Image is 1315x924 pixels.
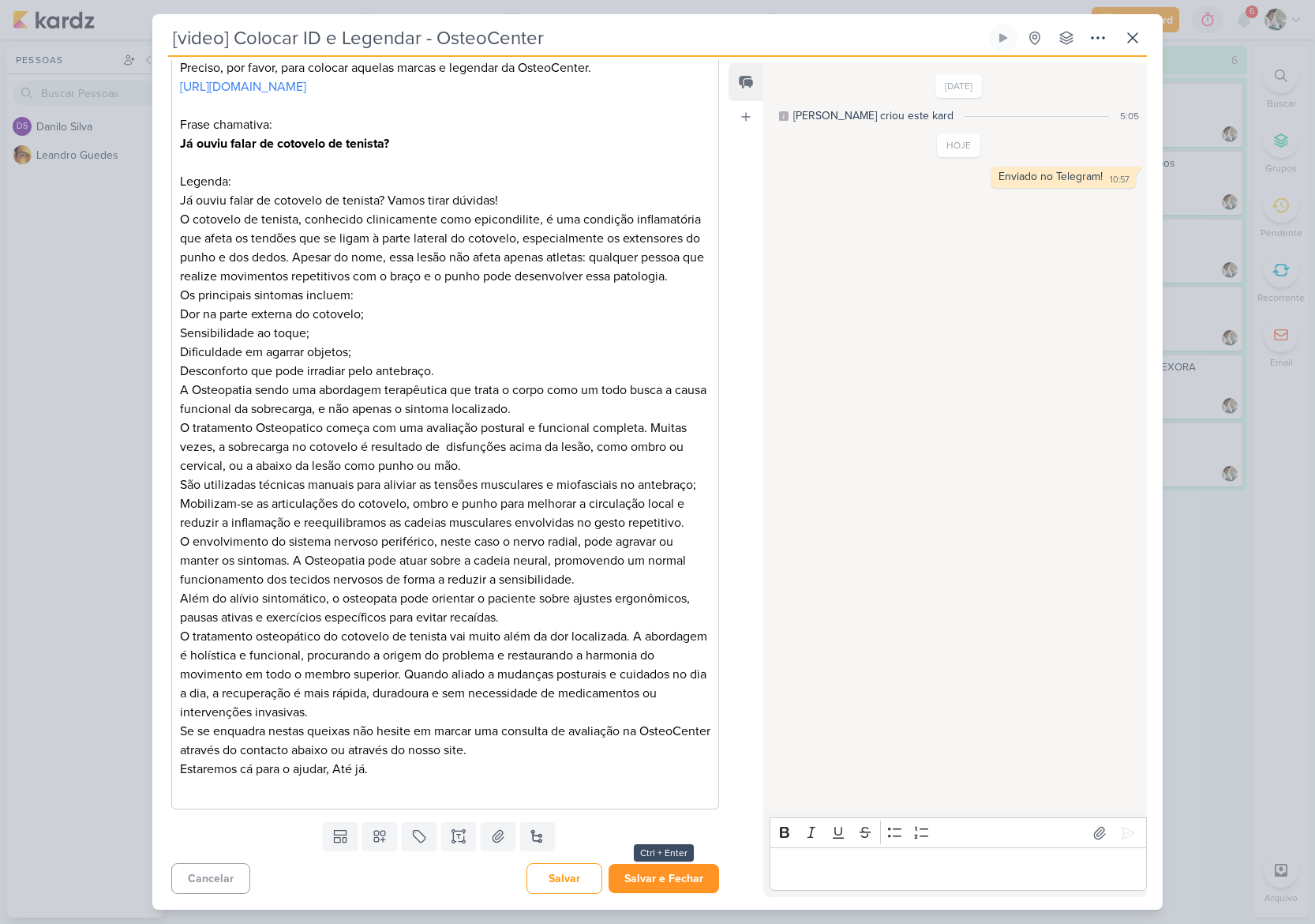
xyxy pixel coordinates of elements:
[526,863,602,894] button: Salvar
[180,627,710,722] p: O tratamento osteopático do cotovelo de tenista vai muito além da dor localizada. A abordagem é h...
[180,419,710,475] p: O tratamento Osteopatico começa com uma avaliação postural e funcional completa. Muitas vezes, a ...
[1120,109,1139,123] div: 5:05
[180,532,710,589] p: O envolvimento do sistema nervoso periférico, neste caso o nervo radial, pode agravar ou manter o...
[180,191,710,210] p: Já ouviu falar de cotovelo de tenista? Vamos tirar dúvidas!
[770,847,1147,891] div: Editor editing area: main
[180,79,306,95] a: [URL][DOMAIN_NAME]
[180,381,710,419] p: A Osteopatia sendo uma abordagem terapêutica que trata o corpo como um todo busca a causa funcion...
[180,136,389,152] strong: Já ouviu falar de cotovelo de tenista?
[180,115,710,134] p: Frase chamativa:
[180,760,710,779] p: Estaremos cá para o ajudar, Até já.
[180,210,710,286] p: O cotovelo de tenista, conhecido clinicamente como epicondilite, é uma condição inflamatória que ...
[997,32,1010,44] div: Ligar relógio
[998,170,1103,183] div: Enviado no Telegram!
[171,9,719,810] div: Editor editing area: main
[180,172,710,191] p: Legenda:
[168,24,986,52] input: Kard Sem Título
[770,817,1147,848] div: Editor toolbar
[793,107,953,124] div: [PERSON_NAME] criou este kard
[634,844,694,862] div: Ctrl + Enter
[609,864,719,893] button: Salvar e Fechar
[180,58,710,77] p: Preciso, por favor, para colocar aquelas marcas e legendar da OsteoCenter.
[1110,174,1130,186] div: 10:57
[171,863,250,894] button: Cancelar
[180,722,710,760] p: Se se enquadra nestas queixas não hesite em marcar uma consulta de avaliação na OsteoCenter atrav...
[180,475,710,532] p: São utilizadas técnicas manuais para aliviar as tensões musculares e miofasciais no antebraço; Mo...
[180,286,710,381] p: Os principais sintomas incluem: Dor na parte externa do cotovelo; Sensibilidade ao toque; Dificul...
[180,589,710,627] p: Além do alívio sintomático, o osteopata pode orientar o paciente sobre ajustes ergonômicos, pausa...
